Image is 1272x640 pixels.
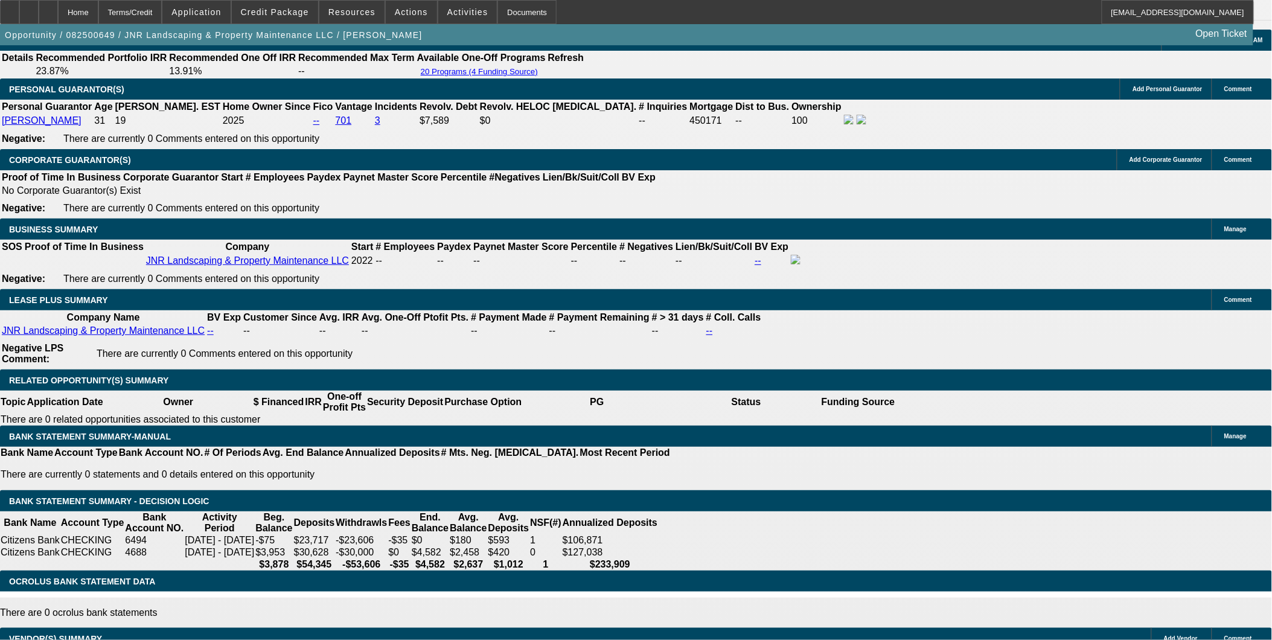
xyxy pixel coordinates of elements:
button: Credit Package [232,1,318,24]
td: -- [298,65,415,77]
th: Deposits [293,511,336,534]
td: $420 [488,546,530,558]
button: 20 Programs (4 Funding Source) [417,66,542,77]
td: 31 [94,114,113,127]
td: $30,628 [293,546,336,558]
span: Resources [328,7,376,17]
a: 3 [375,115,380,126]
td: 23.87% [35,65,167,77]
b: # Inquiries [639,101,687,112]
td: $0 [388,546,411,558]
b: Age [94,101,112,112]
b: Dist to Bus. [736,101,790,112]
td: CHECKING [60,546,125,558]
td: No Corporate Guarantor(s) Exist [1,185,661,197]
th: Owner [104,391,253,414]
b: Vantage [336,101,372,112]
a: -- [313,115,320,126]
th: Recommended Portfolio IRR [35,52,167,64]
td: [DATE] - [DATE] [184,534,255,546]
b: # > 31 days [652,312,704,322]
b: Personal Guarantor [2,101,92,112]
span: -- [376,255,383,266]
th: PG [522,391,671,414]
td: 100 [791,114,842,127]
th: Status [672,391,821,414]
td: 1 [529,534,562,546]
th: Account Type [60,511,125,534]
a: -- [207,325,214,336]
td: $593 [488,534,530,546]
b: Corporate Guarantor [123,172,219,182]
b: Percentile [571,242,617,252]
td: -- [470,325,547,337]
th: Funding Source [821,391,896,414]
td: $0 [411,534,449,546]
td: -$35 [388,534,411,546]
th: $233,909 [562,558,658,571]
span: There are currently 0 Comments entered on this opportunity [63,133,319,144]
b: # Negatives [619,242,673,252]
a: -- [706,325,713,336]
th: Recommended One Off IRR [168,52,296,64]
td: 2022 [351,254,374,267]
th: Recommended Max Term [298,52,415,64]
th: Details [1,52,34,64]
td: $3,953 [255,546,293,558]
th: Proof of Time In Business [24,241,144,253]
a: [PERSON_NAME] [2,115,81,126]
th: $4,582 [411,558,449,571]
b: Lien/Bk/Suit/Coll [676,242,752,252]
b: Company [226,242,270,252]
td: 450171 [689,114,734,127]
b: Paynet Master Score [473,242,568,252]
span: LEASE PLUS SUMMARY [9,295,108,305]
b: Avg. One-Off Ptofit Pts. [362,312,468,322]
span: OCROLUS BANK STATEMENT DATA [9,577,155,586]
a: 701 [336,115,352,126]
th: Account Type [54,447,118,459]
span: Credit Package [241,7,309,17]
th: $3,878 [255,558,293,571]
td: $180 [449,534,487,546]
b: # Payment Remaining [549,312,650,322]
b: # Coll. Calls [706,312,761,322]
td: -- [436,254,471,267]
span: Bank Statement Summary - Decision Logic [9,496,209,506]
span: Activities [447,7,488,17]
span: There are currently 0 Comments entered on this opportunity [63,274,319,284]
th: Most Recent Period [580,447,671,459]
span: PERSONAL GUARANTOR(S) [9,85,124,94]
b: Customer Since [243,312,317,322]
button: Application [162,1,230,24]
span: Add Personal Guarantor [1133,86,1203,92]
td: [DATE] - [DATE] [184,546,255,558]
td: $23,717 [293,534,336,546]
button: Resources [319,1,385,24]
td: $7,589 [419,114,478,127]
th: NSF(#) [529,511,562,534]
td: $2,458 [449,546,487,558]
b: Paynet Master Score [344,172,438,182]
th: $54,345 [293,558,336,571]
b: Paydex [437,242,471,252]
th: -$35 [388,558,411,571]
span: Comment [1224,86,1252,92]
span: Comment [1224,156,1252,163]
b: Negative LPS Comment: [2,343,63,364]
span: RELATED OPPORTUNITY(S) SUMMARY [9,376,168,385]
th: Proof of Time In Business [1,171,121,184]
td: -- [361,325,469,337]
td: -- [319,325,360,337]
b: Percentile [441,172,487,182]
th: Bank Account NO. [118,447,204,459]
td: 4688 [124,546,184,558]
b: Start [351,242,373,252]
b: Revolv. Debt [420,101,478,112]
b: Paydex [307,172,341,182]
th: 1 [529,558,562,571]
span: Opportunity / 082500649 / JNR Landscaping & Property Maintenance LLC / [PERSON_NAME] [5,30,423,40]
th: Beg. Balance [255,511,293,534]
b: Incidents [375,101,417,112]
span: BANK STATEMENT SUMMARY-MANUAL [9,432,171,441]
